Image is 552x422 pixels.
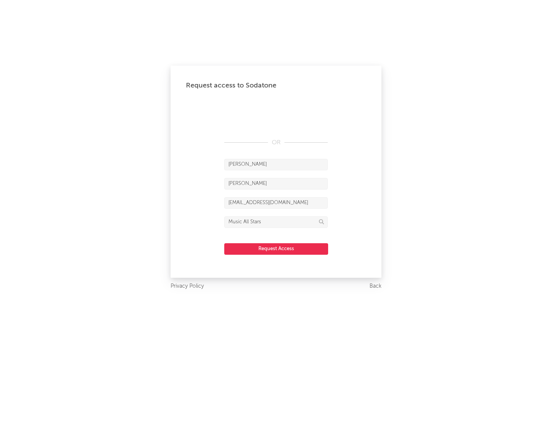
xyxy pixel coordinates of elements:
div: OR [224,138,328,147]
button: Request Access [224,243,328,255]
input: Last Name [224,178,328,190]
input: Email [224,197,328,209]
a: Back [370,282,381,291]
div: Request access to Sodatone [186,81,366,90]
input: Division [224,216,328,228]
input: First Name [224,159,328,170]
a: Privacy Policy [171,282,204,291]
